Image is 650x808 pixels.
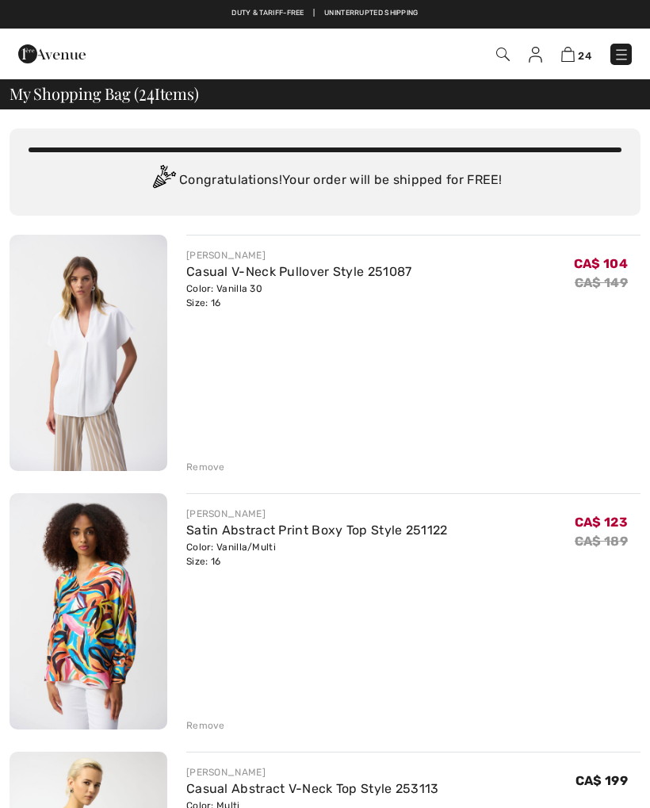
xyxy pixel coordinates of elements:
a: Casual V-Neck Pullover Style 251087 [186,264,412,279]
div: Color: Vanilla 30 Size: 16 [186,281,412,310]
img: 1ère Avenue [18,38,86,70]
div: Color: Vanilla/Multi Size: 16 [186,540,448,569]
a: Casual Abstract V-Neck Top Style 253113 [186,781,439,796]
img: Casual V-Neck Pullover Style 251087 [10,235,167,471]
a: Satin Abstract Print Boxy Top Style 251122 [186,523,448,538]
img: My Info [529,47,542,63]
div: Remove [186,460,225,474]
img: Congratulation2.svg [147,165,179,197]
img: Menu [614,47,629,63]
a: 24 [561,44,591,63]
span: CA$ 123 [575,515,628,530]
img: Satin Abstract Print Boxy Top Style 251122 [10,493,167,729]
span: CA$ 104 [574,256,628,271]
s: CA$ 189 [575,534,628,549]
div: Remove [186,718,225,733]
span: 24 [139,82,155,102]
div: [PERSON_NAME] [186,248,412,262]
a: 1ère Avenue [18,45,86,60]
s: CA$ 149 [575,275,628,290]
img: Shopping Bag [561,47,575,62]
div: [PERSON_NAME] [186,765,439,779]
span: My Shopping Bag ( Items) [10,86,199,101]
div: Congratulations! Your order will be shipped for FREE! [29,165,621,197]
span: 24 [578,50,591,62]
img: Search [496,48,510,61]
span: CA$ 199 [575,773,628,788]
div: [PERSON_NAME] [186,507,448,521]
